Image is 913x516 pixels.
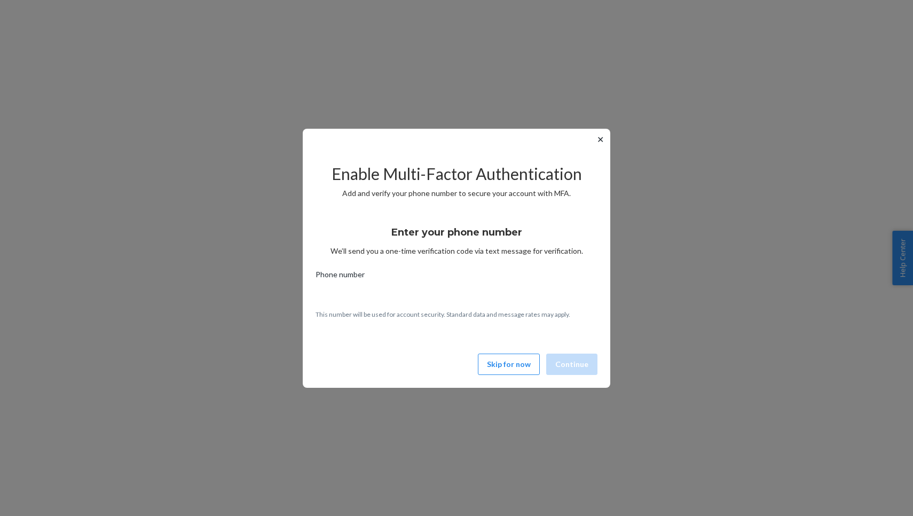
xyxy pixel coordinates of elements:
h3: Enter your phone number [391,225,522,239]
p: This number will be used for account security. Standard data and message rates may apply. [316,310,597,319]
button: Skip for now [478,354,540,375]
h2: Enable Multi-Factor Authentication [316,165,597,183]
button: ✕ [595,133,606,146]
button: Continue [546,354,597,375]
div: We’ll send you a one-time verification code via text message for verification. [316,217,597,256]
span: Phone number [316,269,365,284]
p: Add and verify your phone number to secure your account with MFA. [316,188,597,199]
